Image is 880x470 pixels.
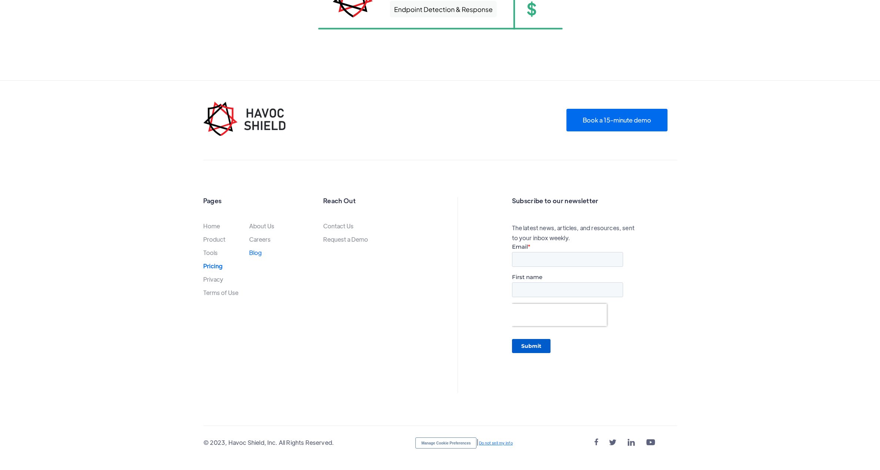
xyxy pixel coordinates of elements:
a: Request a Demo [323,236,368,242]
a:  [646,437,655,448]
button: Manage Cookie Preferences [415,437,476,449]
a:  [628,437,635,448]
a: Contact Us [323,223,354,229]
a: About Us [249,223,274,229]
a: Product [203,236,225,242]
div: © 2023, Havoc Shield, Inc. All Rights Reserved. [203,437,334,448]
a: Careers [249,236,271,242]
a: Pricing [203,263,222,269]
a: Book a 15-minute demo [566,109,667,131]
a:  [595,437,598,448]
a: Tools [203,249,218,256]
p: The latest news, articles, and resources, sent to your inbox weekly. [512,223,642,243]
div: | [415,437,513,449]
iframe: Form 0 [512,243,623,384]
a: Home [203,223,220,229]
a: Blog [249,249,262,256]
a: Privacy [203,276,223,282]
a: Terms of Use [203,289,238,296]
a:  [609,437,616,448]
h2: Reach Out [323,197,403,204]
h2: Pages [203,197,283,204]
a: Do not sell my info [479,440,513,445]
iframe: Chat Widget [757,390,880,470]
h2: Subscribe to our newsletter [512,197,677,204]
